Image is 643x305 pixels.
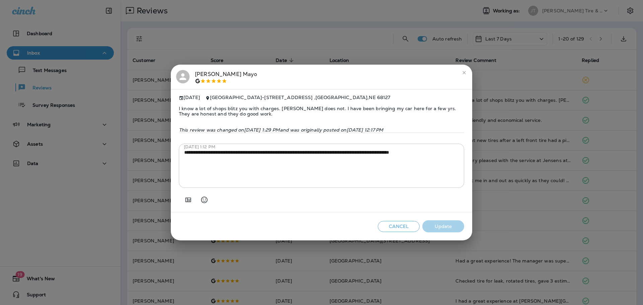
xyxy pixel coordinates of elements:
[459,67,470,78] button: close
[179,95,200,100] span: [DATE]
[210,94,390,100] span: [GEOGRAPHIC_DATA] - [STREET_ADDRESS] , [GEOGRAPHIC_DATA] , NE 68127
[195,70,258,84] div: [PERSON_NAME] Mayo
[378,221,420,232] button: Cancel
[198,193,211,207] button: Select an emoji
[179,127,464,133] p: This review was changed on [DATE] 1:29 PM
[280,127,383,133] span: and was originally posted on [DATE] 12:17 PM
[179,100,464,122] span: I know a lot of shops blitz you with charges. [PERSON_NAME] does not. I have been bringing my car...
[182,193,195,207] button: Add in a premade template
